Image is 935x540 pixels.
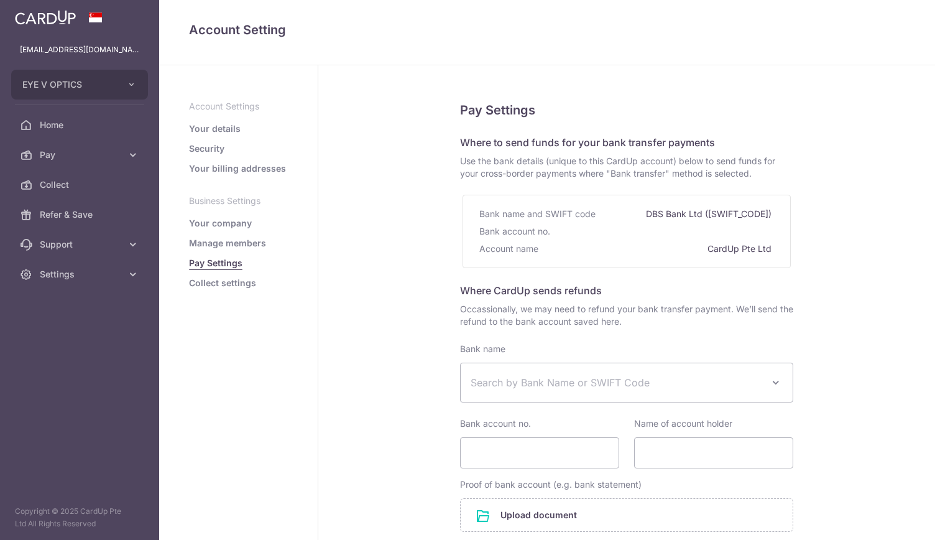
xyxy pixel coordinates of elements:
[460,498,793,532] div: Upload document
[189,217,252,230] a: Your company
[189,277,256,289] a: Collect settings
[646,205,774,223] div: DBS Bank Ltd ([SWIFT_CODE])
[189,22,286,37] span: translation missing: en.refund_bank_accounts.show.title.account_setting
[15,10,76,25] img: CardUp
[460,136,715,149] span: Where to send funds for your bank transfer payments
[189,162,286,175] a: Your billing addresses
[460,100,793,120] h5: Pay Settings
[479,240,541,258] div: Account name
[707,240,774,258] div: CardUp Pte Ltd
[460,417,531,430] label: Bank account no.
[471,375,763,390] span: Search by Bank Name or SWIFT Code
[460,155,793,180] span: Use the bank details (unique to this CardUp account) below to send funds for your cross-border pa...
[40,149,122,161] span: Pay
[479,205,598,223] div: Bank name and SWIFT code
[634,417,732,430] label: Name of account holder
[189,142,224,155] a: Security
[11,70,148,100] button: EYE V OPTICS
[460,303,793,328] span: Occassionally, we may need to refund your bank transfer payment. We’ll send the refund to the ban...
[460,343,505,355] label: Bank name
[189,123,241,135] a: Your details
[40,268,122,281] span: Settings
[40,208,122,221] span: Refer & Save
[40,119,122,131] span: Home
[20,44,139,56] p: [EMAIL_ADDRESS][DOMAIN_NAME]
[22,78,114,91] span: EYE V OPTICS
[189,257,242,269] a: Pay Settings
[460,284,602,297] span: Where CardUp sends refunds
[479,223,553,240] div: Bank account no.
[189,195,288,207] p: Business Settings
[460,478,642,491] label: Proof of bank account (e.g. bank statement)
[189,100,288,113] p: Account Settings
[40,179,122,191] span: Collect
[189,237,266,249] a: Manage members
[40,238,122,251] span: Support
